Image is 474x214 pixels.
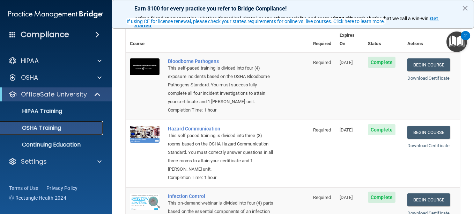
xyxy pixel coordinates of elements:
[407,76,450,81] a: Download Certificate
[168,131,274,173] div: This self-paced training is divided into three (3) rooms based on the OSHA Hazard Communication S...
[403,27,460,52] th: Actions
[313,127,331,133] span: Required
[21,30,69,40] h4: Compliance
[134,16,333,21] span: Refer a friend at any practice, whether it's medical, dental, or any other speciality, and score a
[168,106,274,114] div: Completion Time: 1 hour
[5,124,61,131] p: OSHA Training
[407,193,450,206] a: Begin Course
[9,185,38,192] a: Terms of Use
[446,31,467,52] button: Open Resource Center, 2 new notifications
[168,58,274,64] a: Bloodborne Pathogens
[134,5,451,12] p: Earn $100 for every practice you refer to Bridge Compliance!
[21,157,47,166] p: Settings
[8,90,101,99] a: OfficeSafe University
[340,195,353,200] span: [DATE]
[5,108,62,115] p: HIPAA Training
[21,73,38,82] p: OSHA
[368,192,395,203] span: Complete
[168,173,274,182] div: Completion Time: 1 hour
[126,18,386,25] button: If using CE for license renewal, please check your state's requirements for online vs. live cours...
[8,7,103,21] img: PMB logo
[407,126,450,139] a: Begin Course
[368,124,395,135] span: Complete
[333,16,364,21] strong: $100 gift card
[134,16,439,28] a: Get Started
[168,64,274,106] div: This self-paced training is divided into four (4) exposure incidents based on the OSHA Bloodborne...
[5,141,100,148] p: Continuing Education
[407,58,450,71] a: Begin Course
[340,60,353,65] span: [DATE]
[335,27,364,52] th: Expires On
[21,57,39,65] p: HIPAA
[464,36,467,45] div: 2
[127,19,385,24] div: If using CE for license renewal, please check your state's requirements for online vs. live cours...
[8,73,102,82] a: OSHA
[368,57,395,68] span: Complete
[168,126,274,131] a: Hazard Communication
[46,185,78,192] a: Privacy Policy
[168,193,274,199] a: Infection Control
[462,2,468,14] button: Close
[21,90,87,99] p: OfficeSafe University
[353,164,466,192] iframe: Drift Widget Chat Controller
[8,57,102,65] a: HIPAA
[313,195,331,200] span: Required
[313,60,331,65] span: Required
[9,194,66,201] span: Ⓒ Rectangle Health 2024
[126,27,164,52] th: Course
[340,127,353,133] span: [DATE]
[364,16,430,21] span: ! That's what we call a win-win.
[309,27,335,52] th: Required
[8,157,102,166] a: Settings
[407,143,450,148] a: Download Certificate
[364,27,403,52] th: Status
